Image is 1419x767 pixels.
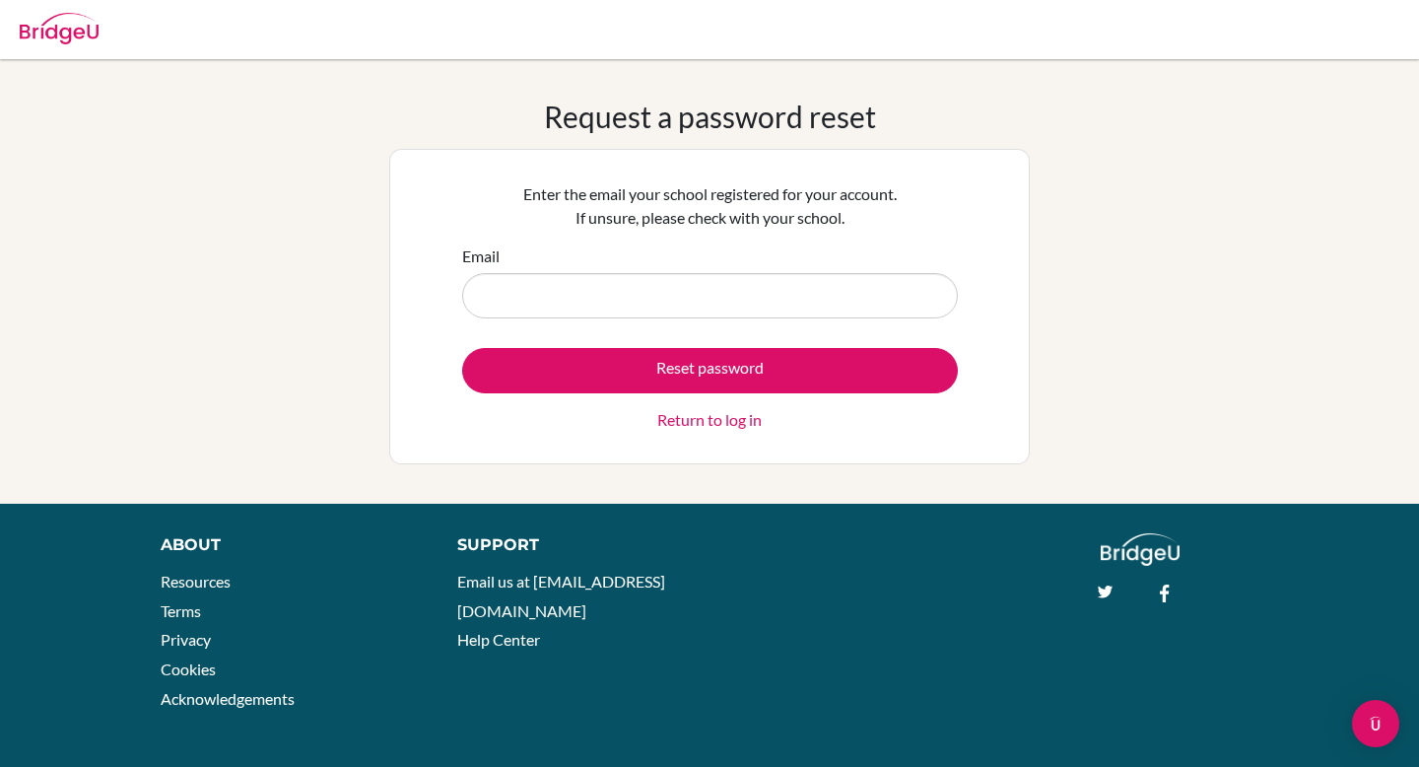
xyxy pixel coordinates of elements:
a: Privacy [161,630,211,649]
img: Bridge-U [20,13,99,44]
div: Open Intercom Messenger [1352,700,1399,747]
label: Email [462,244,500,268]
a: Return to log in [657,408,762,432]
a: Resources [161,572,231,591]
h1: Request a password reset [544,99,876,134]
img: logo_white@2x-f4f0deed5e89b7ecb1c2cc34c3e3d731f90f0f143d5ea2071677605dd97b5244.png [1101,533,1181,566]
a: Email us at [EMAIL_ADDRESS][DOMAIN_NAME] [457,572,665,620]
a: Help Center [457,630,540,649]
p: Enter the email your school registered for your account. If unsure, please check with your school. [462,182,958,230]
button: Reset password [462,348,958,393]
div: Support [457,533,690,557]
a: Cookies [161,660,216,678]
a: Acknowledgements [161,689,295,708]
div: About [161,533,413,557]
a: Terms [161,601,201,620]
